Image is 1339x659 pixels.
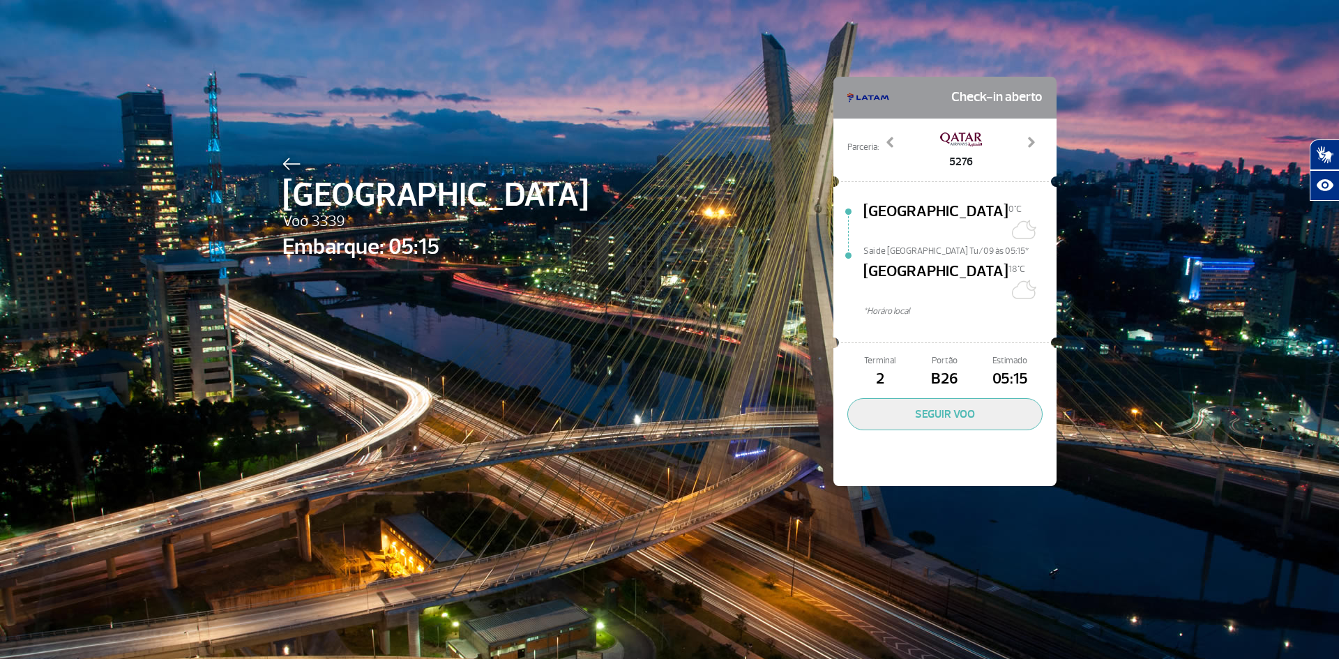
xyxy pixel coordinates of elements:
span: 18°C [1008,264,1025,275]
div: Plugin de acessibilidade da Hand Talk. [1310,139,1339,201]
span: 0°C [1008,204,1022,215]
span: Portão [912,354,977,368]
span: 5276 [940,153,982,170]
span: [GEOGRAPHIC_DATA] [282,170,589,220]
span: 05:15 [978,368,1043,391]
span: [GEOGRAPHIC_DATA] [863,200,1008,245]
span: 2 [847,368,912,391]
button: SEGUIR VOO [847,398,1043,430]
span: Sai de [GEOGRAPHIC_DATA] Tu/09 às 05:15* [863,245,1057,255]
img: Céu limpo [1008,275,1036,303]
span: *Horáro local [863,305,1057,318]
span: B26 [912,368,977,391]
img: Céu limpo [1008,215,1036,243]
button: Abrir tradutor de língua de sinais. [1310,139,1339,170]
span: [GEOGRAPHIC_DATA] [863,260,1008,305]
span: Terminal [847,354,912,368]
span: Parceria: [847,141,879,154]
span: Estimado [978,354,1043,368]
span: Voo 3339 [282,210,589,234]
span: Embarque: 05:15 [282,230,589,264]
span: Check-in aberto [951,84,1043,112]
button: Abrir recursos assistivos. [1310,170,1339,201]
